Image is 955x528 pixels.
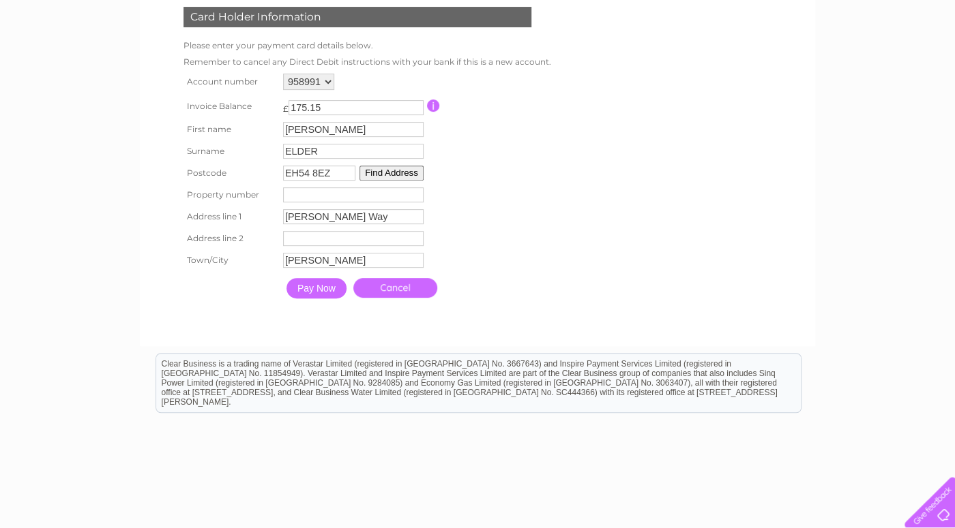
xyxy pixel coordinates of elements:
[836,58,856,68] a: Blog
[180,70,280,93] th: Account number
[180,54,555,70] td: Remember to cancel any Direct Debit instructions with your bank if this is a new account.
[749,58,779,68] a: Energy
[183,7,531,27] div: Card Holder Information
[715,58,741,68] a: Water
[180,37,555,54] td: Please enter your payment card details below.
[180,162,280,184] th: Postcode
[787,58,828,68] a: Telecoms
[911,58,943,68] a: Log out
[353,278,437,298] a: Cancel
[864,58,898,68] a: Contact
[180,140,280,162] th: Surname
[33,35,103,77] img: logo.png
[180,206,280,228] th: Address line 1
[180,184,280,206] th: Property number
[180,228,280,249] th: Address line 2
[359,166,424,181] button: Find Address
[286,278,347,298] input: Pay Now
[180,249,280,271] th: Town/City
[156,7,801,66] div: Clear Business is a trading name of Verastar Limited (registered in [GEOGRAPHIC_DATA] No. 3667643...
[283,97,289,114] td: £
[427,99,440,112] input: Information
[180,93,280,119] th: Invoice Balance
[698,7,792,24] a: 0333 014 3131
[180,119,280,140] th: First name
